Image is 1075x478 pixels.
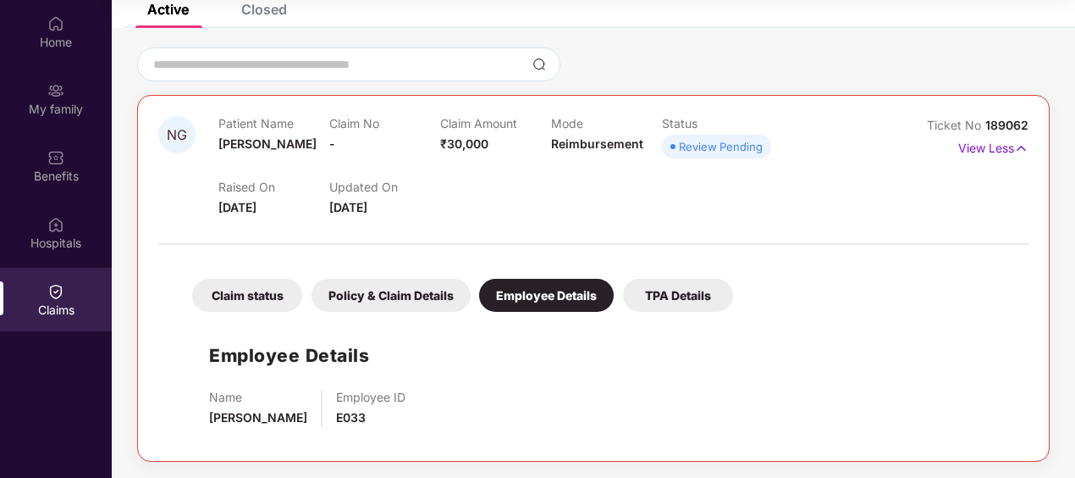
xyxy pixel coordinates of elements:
span: [DATE] [218,200,256,214]
span: - [329,136,335,151]
span: E033 [336,410,366,425]
span: [PERSON_NAME] [218,136,317,151]
div: Closed [241,1,287,18]
div: Policy & Claim Details [311,279,471,312]
img: svg+xml;base64,PHN2ZyBpZD0iU2VhcmNoLTMyeDMyIiB4bWxucz0iaHR0cDovL3d3dy53My5vcmcvMjAwMC9zdmciIHdpZH... [532,58,546,71]
span: Ticket No [927,118,985,132]
div: Review Pending [679,138,763,155]
img: svg+xml;base64,PHN2ZyBpZD0iSG9tZSIgeG1sbnM9Imh0dHA6Ly93d3cudzMub3JnLzIwMDAvc3ZnIiB3aWR0aD0iMjAiIG... [47,15,64,32]
span: [DATE] [329,200,367,214]
span: NG [167,128,187,142]
span: Reimbursement [551,136,643,151]
img: svg+xml;base64,PHN2ZyB4bWxucz0iaHR0cDovL3d3dy53My5vcmcvMjAwMC9zdmciIHdpZHRoPSIxNyIgaGVpZ2h0PSIxNy... [1014,139,1028,158]
p: View Less [958,135,1028,158]
p: Updated On [329,180,440,194]
p: Mode [551,116,662,131]
img: svg+xml;base64,PHN2ZyBpZD0iQmVuZWZpdHMiIHhtbG5zPSJodHRwOi8vd3d3LnczLm9yZy8yMDAwL3N2ZyIgd2lkdGg9Ij... [47,149,64,166]
p: Employee ID [336,390,405,404]
p: Patient Name [218,116,329,131]
p: Claim No [329,116,440,131]
img: svg+xml;base64,PHN2ZyBpZD0iSG9zcGl0YWxzIiB4bWxucz0iaHR0cDovL3d3dy53My5vcmcvMjAwMC9zdmciIHdpZHRoPS... [47,216,64,233]
img: svg+xml;base64,PHN2ZyBpZD0iQ2xhaW0iIHhtbG5zPSJodHRwOi8vd3d3LnczLm9yZy8yMDAwL3N2ZyIgd2lkdGg9IjIwIi... [47,283,64,300]
div: Active [147,1,189,18]
p: Raised On [218,180,329,194]
p: Claim Amount [440,116,551,131]
div: TPA Details [623,279,733,312]
img: svg+xml;base64,PHN2ZyB3aWR0aD0iMjAiIGhlaWdodD0iMjAiIHZpZXdCb3g9IjAgMCAyMCAyMCIgZmlsbD0ibm9uZSIgeG... [47,82,64,99]
h1: Employee Details [209,342,369,370]
span: [PERSON_NAME] [209,410,307,425]
div: Claim status [192,279,302,312]
p: Status [662,116,773,131]
span: ₹30,000 [440,136,488,151]
span: 189062 [985,118,1028,132]
p: Name [209,390,307,404]
div: Employee Details [479,279,614,312]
